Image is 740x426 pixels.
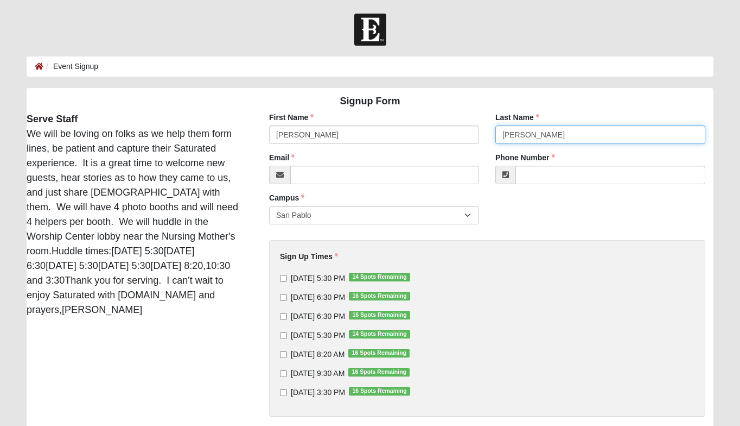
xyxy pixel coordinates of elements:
[349,330,410,339] span: 14 Spots Remaining
[27,96,713,108] h4: Signup Form
[348,349,410,358] span: 16 Spots Remaining
[291,388,345,397] span: [DATE] 3:30 PM
[291,350,345,359] span: [DATE] 8:20 AM
[280,313,287,320] input: [DATE] 6:30 PM16 Spots Remaining
[495,112,539,123] label: Last Name
[495,152,555,163] label: Phone Number
[269,152,295,163] label: Email
[348,368,410,377] span: 16 Spots Remaining
[280,351,287,358] input: [DATE] 8:20 AM16 Spots Remaining
[280,294,287,301] input: [DATE] 6:30 PM16 Spots Remaining
[43,61,98,72] li: Event Signup
[349,387,410,396] span: 16 Spots Remaining
[280,332,287,339] input: [DATE] 5:30 PM14 Spots Remaining
[291,312,345,321] span: [DATE] 6:30 PM
[280,275,287,282] input: [DATE] 5:30 PM14 Spots Remaining
[291,331,345,340] span: [DATE] 5:30 PM
[280,389,287,396] input: [DATE] 3:30 PM16 Spots Remaining
[349,311,410,319] span: 16 Spots Remaining
[291,369,345,378] span: [DATE] 9:30 AM
[349,292,410,300] span: 16 Spots Remaining
[280,370,287,377] input: [DATE] 9:30 AM16 Spots Remaining
[291,293,345,302] span: [DATE] 6:30 PM
[269,112,314,123] label: First Name
[27,114,78,124] strong: Serve Staff
[269,192,304,203] label: Campus
[354,14,386,46] img: Church of Eleven22 Logo
[280,251,338,262] label: Sign Up Times
[349,273,410,281] span: 14 Spots Remaining
[18,112,253,317] div: We will be loving on folks as we help them form lines, be patient and capture their Saturated exp...
[291,274,345,283] span: [DATE] 5:30 PM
